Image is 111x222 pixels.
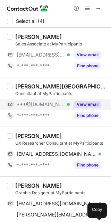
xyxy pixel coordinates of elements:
[15,140,107,146] div: UX Researcher Consultant at MyParticipants
[16,18,44,24] span: Select all (4)
[15,190,107,196] div: Graphic Designer at MyParticipants
[15,182,62,189] div: [PERSON_NAME]
[74,51,101,58] button: Reveal Button
[15,33,62,40] div: [PERSON_NAME]
[15,91,107,97] div: Consultant at MyParticipants
[17,200,96,207] span: [EMAIL_ADDRESS][DOMAIN_NAME]
[17,101,65,108] span: ***@[DOMAIN_NAME]
[74,62,101,69] button: Reveal Button
[7,4,49,12] img: ContactOut v5.3.10
[17,151,96,157] span: [EMAIL_ADDRESS][DOMAIN_NAME]
[74,162,101,169] button: Reveal Button
[15,41,107,47] div: Sales Associate at MyParticipants
[74,101,101,108] button: Reveal Button
[17,52,65,58] span: [EMAIL_ADDRESS][DOMAIN_NAME]
[15,133,62,139] div: [PERSON_NAME]
[15,83,107,90] div: [PERSON_NAME][GEOGRAPHIC_DATA]
[17,212,96,218] span: [PERSON_NAME][EMAIL_ADDRESS][DOMAIN_NAME]
[74,112,101,119] button: Reveal Button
